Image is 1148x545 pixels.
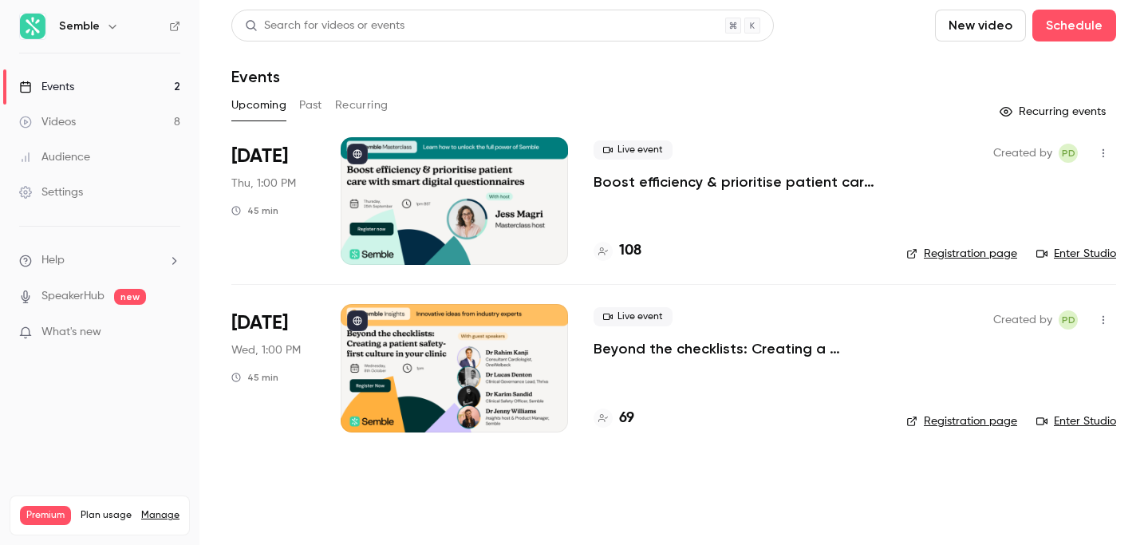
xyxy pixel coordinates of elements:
span: Live event [594,307,673,326]
iframe: Noticeable Trigger [161,326,180,340]
h4: 108 [619,240,641,262]
span: Thu, 1:00 PM [231,176,296,192]
h6: Semble [59,18,100,34]
a: Enter Studio [1036,413,1116,429]
div: Audience [19,149,90,165]
li: help-dropdown-opener [19,252,180,269]
span: Help [41,252,65,269]
span: Live event [594,140,673,160]
span: Premium [20,506,71,525]
button: Recurring events [992,99,1116,124]
span: PD [1062,144,1075,163]
h1: Events [231,67,280,86]
span: Plan usage [81,509,132,522]
span: [DATE] [231,144,288,169]
button: New video [935,10,1026,41]
a: Beyond the checklists: Creating a patient safety-first culture in your clinic [594,339,881,358]
span: [DATE] [231,310,288,336]
div: Events [19,79,74,95]
span: Pascale Day [1059,144,1078,163]
div: Videos [19,114,76,130]
button: Upcoming [231,93,286,118]
div: Search for videos or events [245,18,404,34]
span: Created by [993,144,1052,163]
div: 45 min [231,204,278,217]
a: Manage [141,509,179,522]
a: 108 [594,240,641,262]
img: Semble [20,14,45,39]
a: 69 [594,408,634,429]
h4: 69 [619,408,634,429]
span: Pascale Day [1059,310,1078,330]
a: Boost efficiency & prioritise patient care with smart digital questionnaires [594,172,881,192]
a: Registration page [906,413,1017,429]
a: SpeakerHub [41,288,105,305]
div: Sep 25 Thu, 1:00 PM (Europe/London) [231,137,315,265]
div: Settings [19,184,83,200]
span: What's new [41,324,101,341]
a: Registration page [906,246,1017,262]
button: Past [299,93,322,118]
span: Wed, 1:00 PM [231,342,301,358]
span: Created by [993,310,1052,330]
span: new [114,289,146,305]
div: 45 min [231,371,278,384]
div: Oct 8 Wed, 1:00 PM (Europe/London) [231,304,315,432]
span: PD [1062,310,1075,330]
button: Schedule [1032,10,1116,41]
a: Enter Studio [1036,246,1116,262]
button: Recurring [335,93,389,118]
